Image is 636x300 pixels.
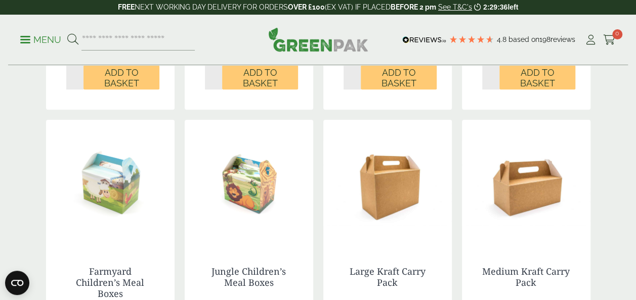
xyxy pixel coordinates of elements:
span: left [507,3,518,11]
a: See T&C's [438,3,472,11]
a: Medium Kraft Carry Pack [482,265,570,288]
button: Add to Basket [499,65,575,89]
span: Add to Basket [368,67,430,89]
img: IMG_5940 (Large) [462,120,590,246]
a: Farmyard Children’s Meal Boxes [76,265,144,299]
span: 4.8 [497,35,508,43]
span: 198 [539,35,550,43]
img: REVIEWS.io [402,36,446,43]
img: Jungle Childrens Meal Box v2 [185,120,313,246]
strong: OVER £100 [288,3,325,11]
strong: FREE [118,3,135,11]
span: Add to Basket [91,67,152,89]
button: Add to Basket [83,65,159,89]
span: 2:29:36 [483,3,507,11]
span: Based on [508,35,539,43]
p: Menu [20,34,61,46]
img: GreenPak Supplies [268,27,368,52]
div: 4.79 Stars [449,35,494,44]
span: reviews [550,35,575,43]
strong: BEFORE 2 pm [391,3,436,11]
img: Farmyard Childrens Meal Box [46,120,175,246]
i: Cart [603,35,616,45]
span: Add to Basket [506,67,568,89]
button: Add to Basket [222,65,298,89]
i: My Account [584,35,597,45]
span: 0 [612,29,622,39]
span: Add to Basket [229,67,291,89]
button: Add to Basket [361,65,437,89]
img: IMG_5979 (Large) [323,120,452,246]
a: Menu [20,34,61,44]
a: Large Kraft Carry Pack [350,265,426,288]
button: Open CMP widget [5,271,29,295]
a: Jungle Children’s Meal Boxes [211,265,286,288]
a: 0 [603,32,616,47]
